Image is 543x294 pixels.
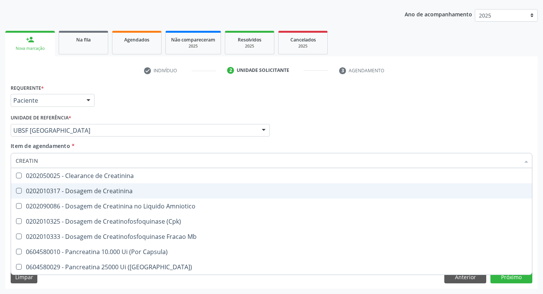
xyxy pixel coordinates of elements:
[16,153,520,168] input: Buscar por procedimentos
[16,218,527,224] div: 0202010325 - Dosagem de Creatinofosfoquinase (Cpk)
[11,112,71,124] label: Unidade de referência
[16,264,527,270] div: 0604580029 - Pancreatina 25000 Ui ([GEOGRAPHIC_DATA])
[227,67,234,74] div: 2
[171,43,215,49] div: 2025
[16,203,527,209] div: 0202090086 - Dosagem de Creatinina no Liquido Amniotico
[284,43,322,49] div: 2025
[490,270,532,283] button: Próximo
[405,9,472,19] p: Ano de acompanhamento
[11,82,44,94] label: Requerente
[26,35,34,44] div: person_add
[444,270,486,283] button: Anterior
[11,46,50,51] div: Nova marcação
[124,37,149,43] span: Agendados
[11,142,70,149] span: Item de agendamento
[238,37,261,43] span: Resolvidos
[16,173,527,179] div: 0202050025 - Clearance de Creatinina
[16,188,527,194] div: 0202010317 - Dosagem de Creatinina
[171,37,215,43] span: Não compareceram
[13,127,254,134] span: UBSF [GEOGRAPHIC_DATA]
[290,37,316,43] span: Cancelados
[16,234,527,240] div: 0202010333 - Dosagem de Creatinofosfoquinase Fracao Mb
[231,43,269,49] div: 2025
[16,249,527,255] div: 0604580010 - Pancreatina 10.000 Ui (Por Capsula)
[237,67,289,74] div: Unidade solicitante
[13,97,79,104] span: Paciente
[76,37,91,43] span: Na fila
